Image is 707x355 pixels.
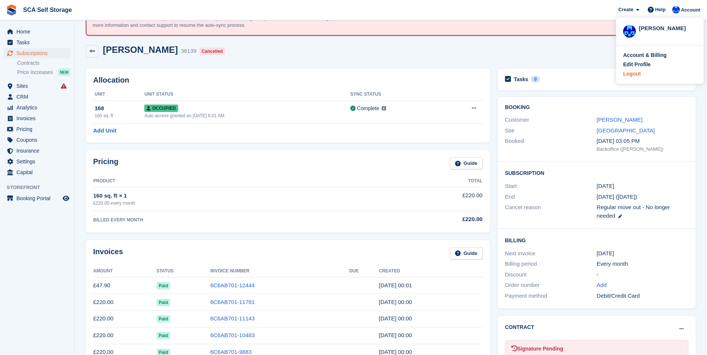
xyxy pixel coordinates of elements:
div: [DATE] 03:05 PM [597,137,688,145]
span: Subscriptions [16,48,61,58]
th: Product [93,175,370,187]
a: Guide [450,157,483,170]
a: 6C6AB701-12444 [210,282,255,288]
a: 6C6AB701-11143 [210,315,255,322]
span: Storefront [7,184,74,191]
span: Price increases [17,69,53,76]
a: Guide [450,247,483,260]
th: Unit [93,89,144,100]
div: £220.00 [370,215,483,224]
div: Logout [623,70,641,78]
a: menu [4,145,70,156]
h2: Subscription [505,169,688,176]
a: menu [4,156,70,167]
h2: Billing [505,236,688,244]
th: Invoice Number [210,265,349,277]
img: Kelly Neesham [623,25,636,38]
div: Start [505,182,597,191]
div: End [505,193,597,201]
th: Created [379,265,482,277]
div: Site [505,127,597,135]
a: Edit Profile [623,61,697,68]
time: 2025-08-17 23:01:03 UTC [379,282,412,288]
span: Sites [16,81,61,91]
span: CRM [16,92,61,102]
a: [GEOGRAPHIC_DATA] [597,127,655,134]
span: Home [16,26,61,37]
time: 2024-04-17 23:00:00 UTC [597,182,614,191]
h2: Tasks [514,76,528,83]
div: Customer [505,116,597,124]
a: menu [4,81,70,91]
div: - [597,271,688,279]
a: knowledge base [307,15,344,21]
a: Add [597,281,607,290]
td: £220.00 [370,187,483,211]
span: Paid [157,299,170,306]
div: Account & Billing [623,51,667,59]
td: £47.90 [93,277,157,294]
div: Every month [597,260,688,268]
div: BILLED EVERY MONTH [93,217,370,223]
span: Insurance [16,145,61,156]
div: Payment method [505,292,597,300]
h2: [PERSON_NAME] [103,45,178,55]
span: Analytics [16,102,61,113]
div: Booked [505,137,597,153]
a: 6C6AB701-9883 [210,349,252,355]
img: stora-icon-8386f47178a22dfd0bd8f6a31ec36ba5ce8667c1dd55bd0f319d3a0aa187defe.svg [6,4,17,16]
div: Order number [505,281,597,290]
th: Total [370,175,483,187]
div: Auto access granted on [DATE] 6:01 AM [144,112,350,119]
a: menu [4,37,70,48]
div: 168 [95,104,144,113]
span: Coupons [16,135,61,145]
a: Logout [623,70,697,78]
div: Next invoice [505,249,597,258]
td: £220.00 [93,327,157,344]
a: Preview store [61,194,70,203]
a: menu [4,193,70,204]
div: Billing period [505,260,597,268]
td: £220.00 [93,294,157,311]
a: Add Unit [93,127,116,135]
time: 2025-05-17 23:00:32 UTC [379,332,412,338]
div: Backoffice ([PERSON_NAME]) [597,145,688,153]
a: menu [4,48,70,58]
div: Complete [357,105,379,112]
th: Amount [93,265,157,277]
time: 2025-07-17 23:00:56 UTC [379,299,412,305]
a: 6C6AB701-10483 [210,332,255,338]
span: Pricing [16,124,61,134]
span: Settings [16,156,61,167]
a: Price increases NEW [17,68,70,76]
span: Paid [157,315,170,323]
th: Due [349,265,379,277]
a: menu [4,102,70,113]
td: £220.00 [93,310,157,327]
div: Signature Pending [511,345,682,353]
div: £220.00 every month [93,200,370,207]
div: Debit/Credit Card [597,292,688,300]
span: Help [655,6,666,13]
div: [PERSON_NAME] [639,24,697,31]
span: Create [618,6,633,13]
div: 160 sq. ft × 1 [93,192,370,200]
div: Edit Profile [623,61,651,68]
a: Contracts [17,60,70,67]
div: 160 sq. ft [95,112,144,119]
div: Discount [505,271,597,279]
a: menu [4,113,70,124]
span: [DATE] ([DATE]) [597,194,637,200]
span: Paid [157,282,170,290]
p: An error occurred with the auto-sync process for the site: [GEOGRAPHIC_DATA]. Please review the f... [92,15,353,29]
a: menu [4,124,70,134]
a: SCA Self Storage [20,4,75,16]
div: [DATE] [597,249,688,258]
span: Paid [157,332,170,339]
th: Sync Status [350,89,442,100]
th: Status [157,265,211,277]
span: Occupied [144,105,178,112]
img: Kelly Neesham [672,6,680,13]
span: Booking Portal [16,193,61,204]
